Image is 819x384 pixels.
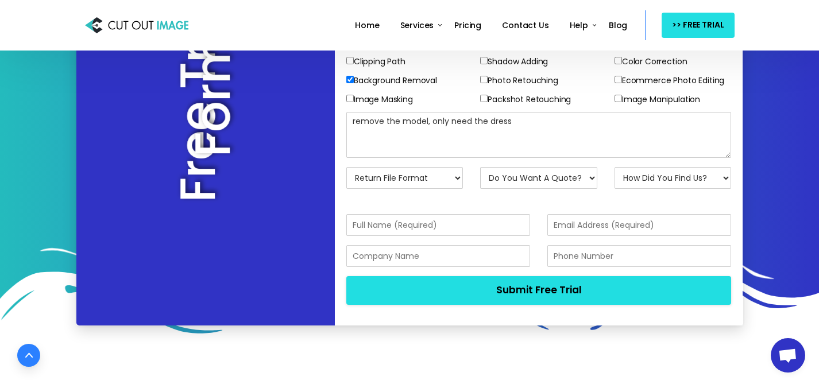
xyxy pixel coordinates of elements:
[450,13,486,38] a: Pricing
[480,55,548,69] label: Shadow Adding
[615,57,622,64] input: Color Correction
[609,20,627,31] span: Blog
[480,76,488,83] input: Photo Retouching
[672,18,724,32] span: >> FREE TRIAL
[346,57,354,64] input: Clipping Path
[480,73,558,88] label: Photo Retouching
[480,92,571,107] label: Packshot Retouching
[662,13,734,37] a: >> FREE TRIAL
[355,20,379,31] span: Home
[615,55,687,69] label: Color Correction
[604,13,632,38] a: Blog
[547,245,731,267] input: Phone Number
[346,276,732,304] button: Submit Free Trial
[346,73,437,88] label: Background Removal
[346,76,354,83] input: Background Removal
[565,13,593,38] a: Help
[480,95,488,102] input: Packshot Retouching
[615,95,622,102] input: Image Manipulation
[346,55,405,69] label: Clipping Path
[85,14,188,36] img: Cut Out Image
[350,13,384,38] a: Home
[502,20,548,31] span: Contact Us
[346,92,413,107] label: Image Masking
[615,92,700,107] label: Image Manipulation
[346,245,530,267] input: Company Name
[396,13,439,38] a: Services
[615,76,622,83] input: Ecommerce Photo Editing
[547,214,731,236] input: Email Address (Required)
[346,214,530,236] input: Full Name (Required)
[17,344,40,367] a: Go to top
[454,20,481,31] span: Pricing
[570,20,588,31] span: Help
[346,95,354,102] input: Image Masking
[400,20,434,31] span: Services
[497,13,553,38] a: Contact Us
[615,73,724,88] label: Ecommerce Photo Editing
[771,338,805,373] div: 打開聊天
[480,57,488,64] input: Shadow Adding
